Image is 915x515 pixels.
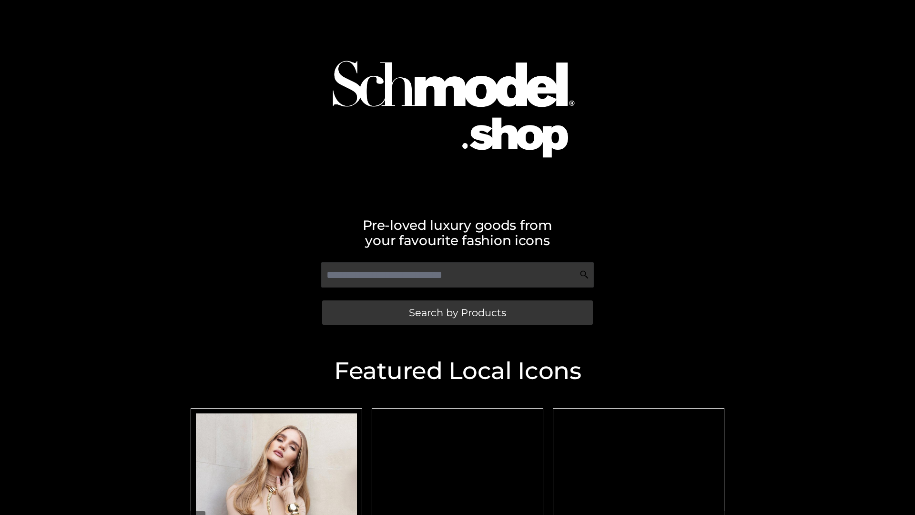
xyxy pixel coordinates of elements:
span: Search by Products [409,308,506,318]
h2: Pre-loved luxury goods from your favourite fashion icons [186,217,729,248]
img: Search Icon [579,270,589,279]
a: Search by Products [322,300,593,325]
h2: Featured Local Icons​ [186,359,729,383]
